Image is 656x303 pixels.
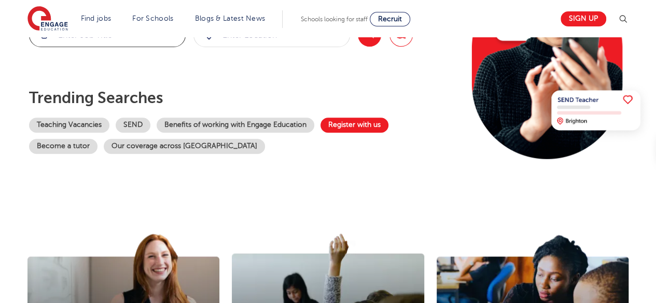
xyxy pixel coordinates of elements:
[195,15,266,22] a: Blogs & Latest News
[104,139,265,154] a: Our coverage across [GEOGRAPHIC_DATA]
[132,15,173,22] a: For Schools
[29,139,97,154] a: Become a tutor
[157,118,314,133] a: Benefits of working with Engage Education
[81,15,111,22] a: Find jobs
[320,118,388,133] a: Register with us
[378,15,402,23] span: Recruit
[301,16,368,23] span: Schools looking for staff
[27,6,68,32] img: Engage Education
[561,11,606,26] a: Sign up
[29,118,109,133] a: Teaching Vacancies
[29,89,448,107] p: Trending searches
[116,118,150,133] a: SEND
[370,12,410,26] a: Recruit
